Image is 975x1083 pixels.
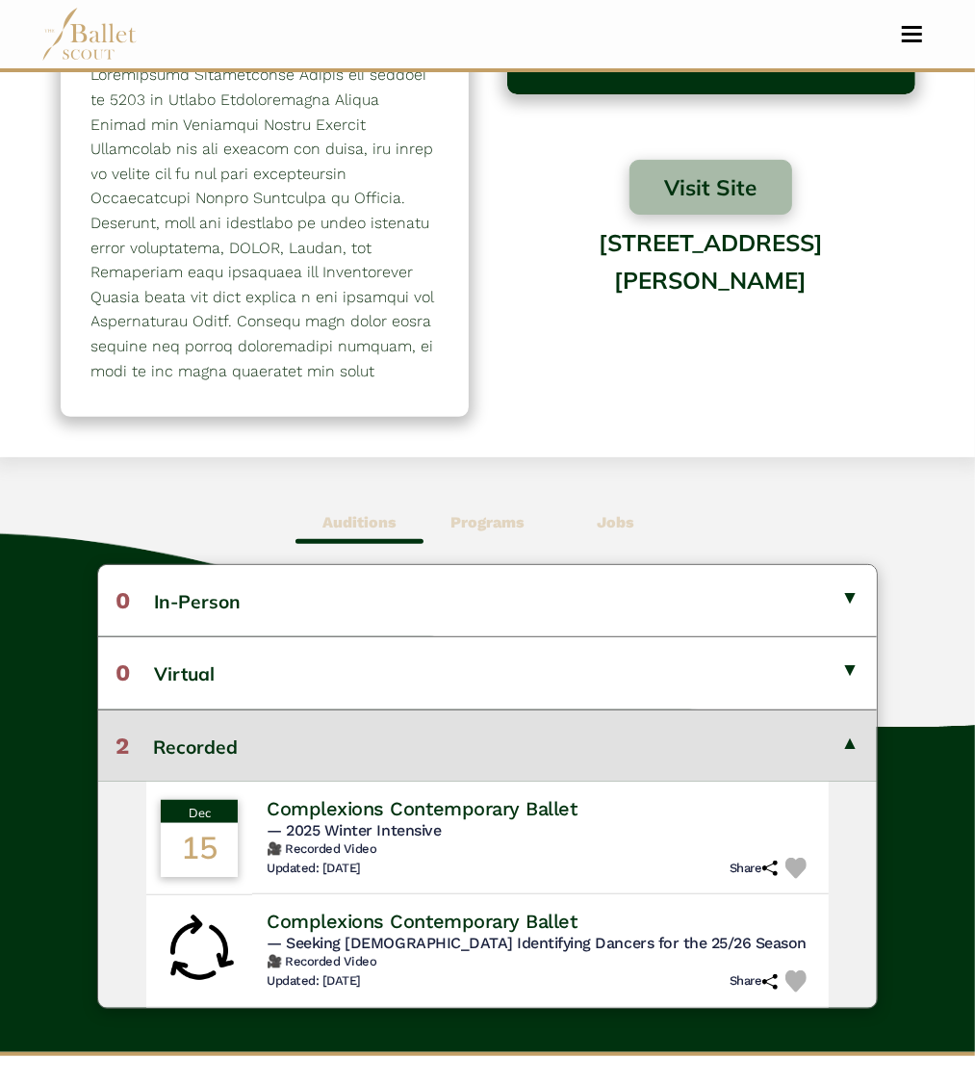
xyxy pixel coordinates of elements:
span: 0 [115,659,130,686]
h6: Updated: [DATE] [267,861,361,877]
span: — Seeking [DEMOGRAPHIC_DATA] Identifying Dancers for the 25/26 Season [267,934,807,952]
button: 2Recorded [98,709,876,782]
span: 2 [115,733,129,760]
b: Programs [450,513,525,531]
h6: Share [730,973,778,990]
h4: Complexions Contemporary Ballet [267,909,577,934]
span: 0 [115,587,130,614]
img: Rolling Audition [161,913,238,990]
b: Auditions [322,513,397,531]
div: 15 [161,823,238,877]
div: Dec [161,800,238,823]
button: 0In-Person [98,565,876,636]
h4: Complexions Contemporary Ballet [267,796,577,821]
span: — 2025 Winter Intensive [267,821,441,839]
h6: 🎥 Recorded Video [267,841,813,858]
h6: Updated: [DATE] [267,973,361,990]
div: [STREET_ADDRESS][PERSON_NAME] [507,215,915,367]
b: Jobs [597,513,634,531]
h6: 🎥 Recorded Video [267,954,813,970]
button: Visit Site [629,160,793,215]
button: 0Virtual [98,636,876,709]
h6: Share [730,861,778,877]
button: Toggle navigation [889,25,935,43]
